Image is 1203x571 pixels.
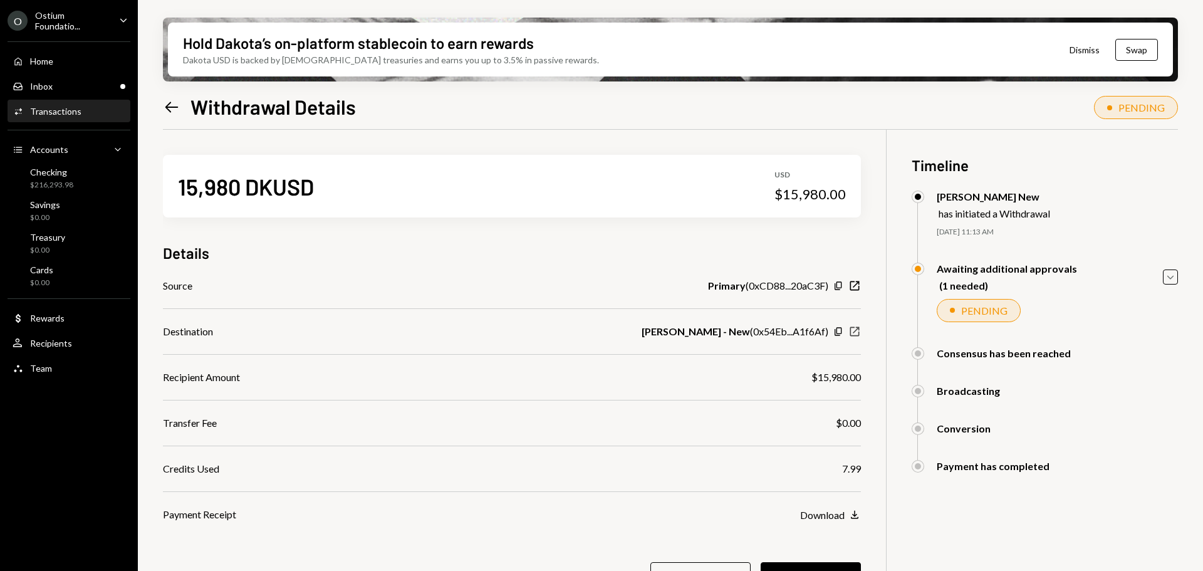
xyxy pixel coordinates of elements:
[800,509,845,521] div: Download
[35,10,109,31] div: Ostium Foundatio...
[163,461,219,476] div: Credits Used
[30,212,60,223] div: $0.00
[30,81,53,92] div: Inbox
[190,94,356,119] h1: Withdrawal Details
[30,232,65,243] div: Treasury
[912,155,1178,175] h3: Timeline
[642,324,750,339] b: [PERSON_NAME] - New
[939,207,1050,219] div: has initiated a Withdrawal
[30,363,52,374] div: Team
[30,56,53,66] div: Home
[8,75,130,97] a: Inbox
[939,280,1077,291] div: (1 needed)
[1118,102,1165,113] div: PENDING
[8,50,130,72] a: Home
[163,416,217,431] div: Transfer Fee
[937,460,1049,472] div: Payment has completed
[937,385,1000,397] div: Broadcasting
[774,186,846,203] div: $15,980.00
[30,313,65,323] div: Rewards
[183,53,599,66] div: Dakota USD is backed by [DEMOGRAPHIC_DATA] treasuries and earns you up to 3.5% in passive rewards.
[937,227,1178,238] div: [DATE] 11:13 AM
[30,338,72,348] div: Recipients
[1115,39,1158,61] button: Swap
[163,507,236,522] div: Payment Receipt
[30,180,73,191] div: $216,293.98
[30,278,53,288] div: $0.00
[708,278,746,293] b: Primary
[8,306,130,329] a: Rewards
[842,461,861,476] div: 7.99
[708,278,828,293] div: ( 0xCD88...20aC3F )
[30,167,73,177] div: Checking
[30,106,81,117] div: Transactions
[183,33,534,53] div: Hold Dakota’s on-platform stablecoin to earn rewards
[163,243,209,263] h3: Details
[836,416,861,431] div: $0.00
[163,370,240,385] div: Recipient Amount
[8,138,130,160] a: Accounts
[30,245,65,256] div: $0.00
[163,324,213,339] div: Destination
[30,199,60,210] div: Savings
[8,332,130,354] a: Recipients
[937,263,1077,275] div: Awaiting additional approvals
[642,324,828,339] div: ( 0x54Eb...A1f6Af )
[774,170,846,181] div: USD
[937,347,1071,359] div: Consensus has been reached
[30,144,68,155] div: Accounts
[8,163,130,193] a: Checking$216,293.98
[30,265,53,275] div: Cards
[1054,35,1115,65] button: Dismiss
[811,370,861,385] div: $15,980.00
[178,172,314,201] div: 15,980 DKUSD
[961,305,1008,317] div: PENDING
[163,278,192,293] div: Source
[8,261,130,291] a: Cards$0.00
[8,228,130,258] a: Treasury$0.00
[8,100,130,122] a: Transactions
[8,11,28,31] div: O
[937,422,991,434] div: Conversion
[937,191,1050,202] div: [PERSON_NAME] New
[8,196,130,226] a: Savings$0.00
[8,357,130,379] a: Team
[800,508,861,522] button: Download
